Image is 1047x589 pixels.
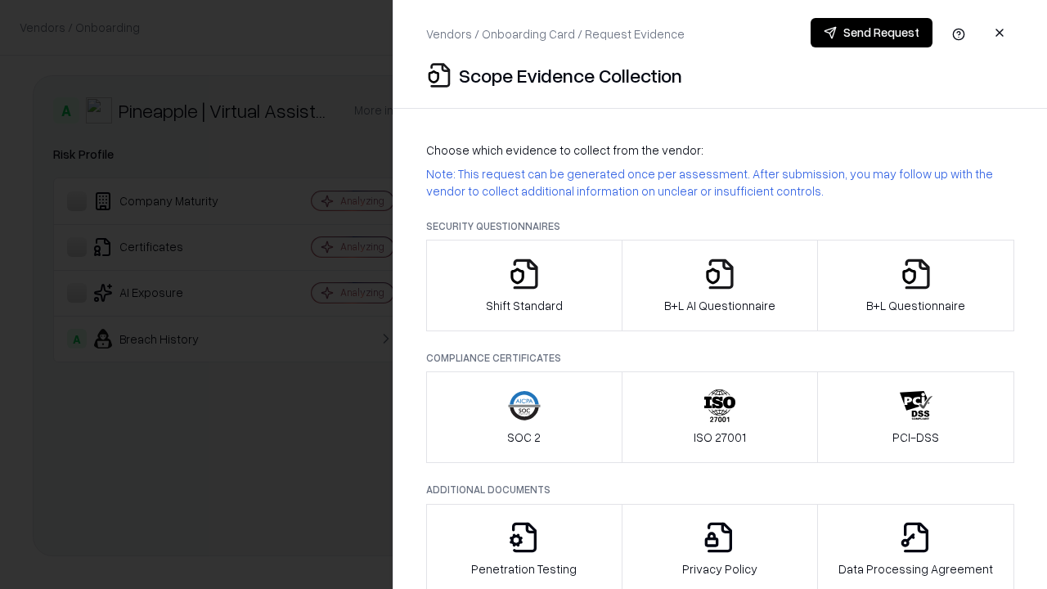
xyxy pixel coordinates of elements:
p: B+L AI Questionnaire [664,297,775,314]
button: SOC 2 [426,371,622,463]
p: B+L Questionnaire [866,297,965,314]
p: Note: This request can be generated once per assessment. After submission, you may follow up with... [426,165,1014,200]
p: Shift Standard [486,297,563,314]
p: PCI-DSS [892,429,939,446]
button: ISO 27001 [622,371,819,463]
button: Send Request [811,18,932,47]
p: Additional Documents [426,483,1014,497]
p: Vendors / Onboarding Card / Request Evidence [426,25,685,43]
button: B+L Questionnaire [817,240,1014,331]
p: Data Processing Agreement [838,560,993,578]
button: PCI-DSS [817,371,1014,463]
p: Security Questionnaires [426,219,1014,233]
p: ISO 27001 [694,429,746,446]
button: B+L AI Questionnaire [622,240,819,331]
p: Choose which evidence to collect from the vendor: [426,142,1014,159]
p: Scope Evidence Collection [459,62,682,88]
p: Penetration Testing [471,560,577,578]
p: Compliance Certificates [426,351,1014,365]
button: Shift Standard [426,240,622,331]
p: SOC 2 [507,429,541,446]
p: Privacy Policy [682,560,757,578]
